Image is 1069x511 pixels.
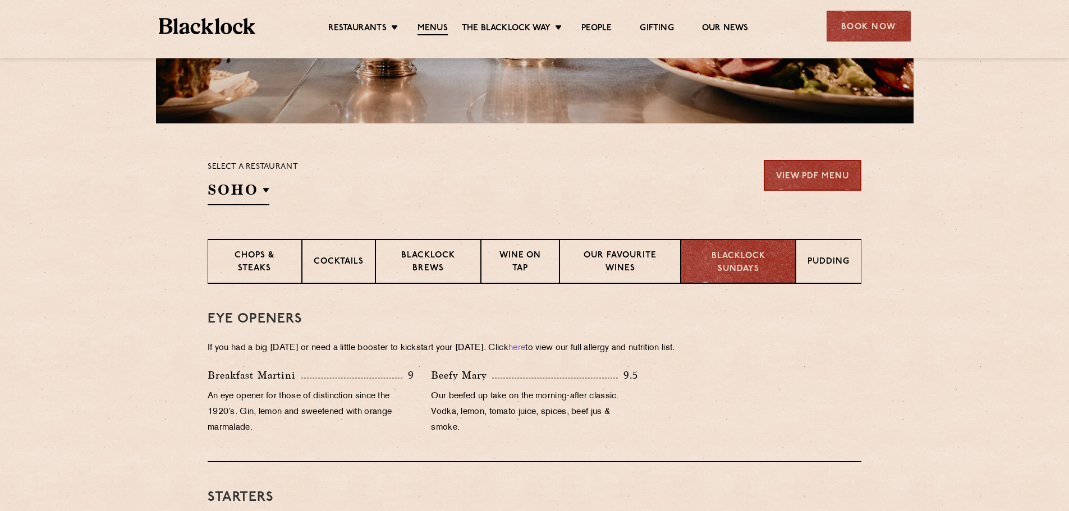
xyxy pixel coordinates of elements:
p: If you had a big [DATE] or need a little booster to kickstart your [DATE]. Click to view our full... [208,340,861,356]
p: 9 [402,368,414,383]
a: Menus [417,23,448,35]
h2: SOHO [208,180,269,205]
p: Wine on Tap [493,250,548,276]
h3: Starters [208,490,861,505]
p: Our beefed up take on the morning-after classic. Vodka, lemon, tomato juice, spices, beef jus & s... [431,389,637,436]
a: here [508,344,525,352]
p: Cocktails [314,256,364,270]
a: The Blacklock Way [462,23,550,34]
p: Breakfast Martini [208,367,301,383]
a: Gifting [640,23,673,34]
p: Blacklock Brews [387,250,469,276]
img: BL_Textured_Logo-footer-cropped.svg [159,18,256,34]
p: Pudding [808,256,850,270]
h3: Eye openers [208,312,861,326]
a: Restaurants [328,23,387,34]
a: View PDF Menu [764,160,861,191]
p: An eye opener for those of distinction since the 1920’s. Gin, lemon and sweetened with orange mar... [208,389,414,436]
p: Beefy Mary [431,367,492,383]
p: Select a restaurant [208,160,298,174]
p: Our favourite wines [571,250,669,276]
p: Chops & Steaks [219,250,290,276]
a: Our News [702,23,749,34]
a: People [581,23,612,34]
p: 9.5 [618,368,638,383]
p: Blacklock Sundays [692,250,784,275]
div: Book Now [827,11,911,42]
